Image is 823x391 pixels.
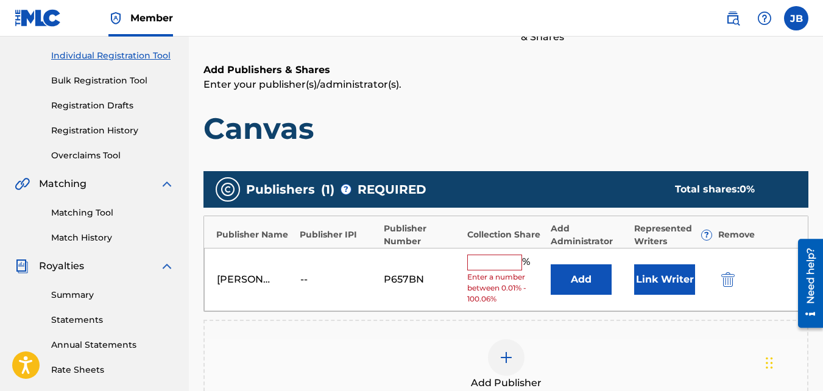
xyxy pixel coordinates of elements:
img: Matching [15,177,30,191]
p: Enter your publisher(s)/administrator(s). [203,77,808,92]
a: Bulk Registration Tool [51,74,174,87]
a: Statements [51,314,174,326]
div: Publisher Name [216,228,294,241]
a: Registration History [51,124,174,137]
span: Member [130,11,173,25]
a: Registration Drafts [51,99,174,112]
span: Publishers [246,180,315,199]
a: Individual Registration Tool [51,49,174,62]
button: Add [551,264,612,295]
img: 12a2ab48e56ec057fbd8.svg [721,272,735,287]
div: Represented Writers [634,222,712,248]
iframe: Chat Widget [762,333,823,391]
span: Enter a number between 0.01% - 100.06% [467,272,545,305]
span: ? [341,185,351,194]
span: % [522,255,533,270]
img: search [726,11,740,26]
span: 0 % [740,183,755,195]
span: ? [702,230,712,240]
div: Total shares: [675,182,784,197]
div: Help [752,6,777,30]
div: Publisher IPI [300,228,377,241]
div: Collection Share [467,228,545,241]
span: Royalties [39,259,84,273]
div: Add Administrator [551,222,628,248]
h1: Canvas [203,110,808,147]
img: add [499,350,514,365]
a: Summary [51,289,174,301]
img: Top Rightsholder [108,11,123,26]
div: Publisher Number [384,222,461,248]
img: expand [160,259,174,273]
a: Overclaims Tool [51,149,174,162]
span: REQUIRED [358,180,426,199]
a: Match History [51,231,174,244]
img: help [757,11,772,26]
img: MLC Logo [15,9,62,27]
a: Rate Sheets [51,364,174,376]
a: Public Search [721,6,745,30]
img: Royalties [15,259,29,273]
iframe: Resource Center [789,234,823,332]
div: Remove [718,228,796,241]
h6: Add Publishers & Shares [203,63,808,77]
span: Matching [39,177,87,191]
div: User Menu [784,6,808,30]
span: Add Publisher [471,376,542,390]
img: publishers [221,182,235,197]
a: Annual Statements [51,339,174,351]
span: ( 1 ) [321,180,334,199]
img: expand [160,177,174,191]
div: Drag [766,345,773,381]
button: Link Writer [634,264,695,295]
a: Matching Tool [51,206,174,219]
